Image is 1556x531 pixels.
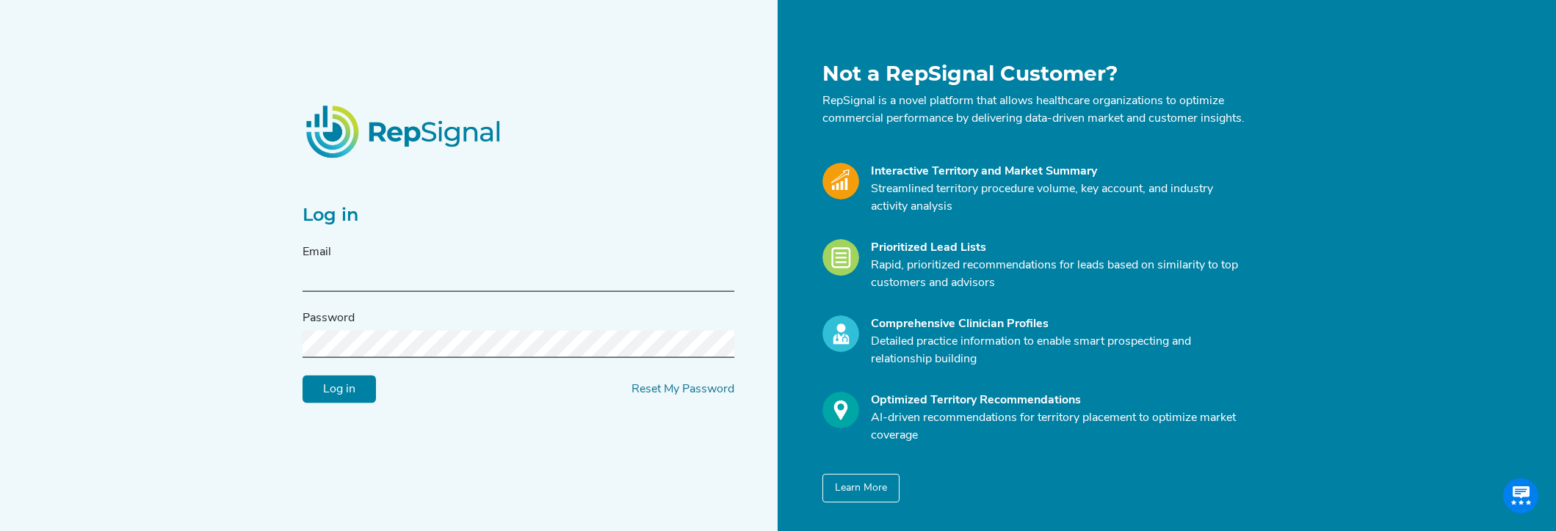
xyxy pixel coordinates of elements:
div: Optimized Territory Recommendations [871,392,1245,409]
img: Market_Icon.a700a4ad.svg [822,163,859,199]
p: AI-driven recommendations for territory placement to optimize market coverage [871,409,1245,444]
label: Email [303,243,331,261]
a: Reset My Password [632,384,734,395]
div: Interactive Territory and Market Summary [871,163,1245,180]
img: Profile_Icon.739e2aba.svg [822,315,859,352]
img: Optimize_Icon.261f85db.svg [822,392,859,428]
label: Password [303,310,355,327]
p: RepSignal is a novel platform that allows healthcare organizations to optimize commercial perform... [822,92,1245,128]
h2: Log in [303,205,734,226]
input: Log in [303,376,376,403]
p: Streamlined territory procedure volume, key account, and industry activity analysis [871,180,1245,216]
div: Comprehensive Clinician Profiles [871,315,1245,333]
img: Leads_Icon.28e8c528.svg [822,239,859,276]
h1: Not a RepSignal Customer? [822,62,1245,87]
p: Rapid, prioritized recommendations for leads based on similarity to top customers and advisors [871,257,1245,292]
div: Prioritized Lead Lists [871,239,1245,257]
p: Detailed practice information to enable smart prospecting and relationship building [871,333,1245,368]
button: Learn More [822,474,900,502]
img: RepSignalLogo.20539ed3.png [288,87,521,175]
